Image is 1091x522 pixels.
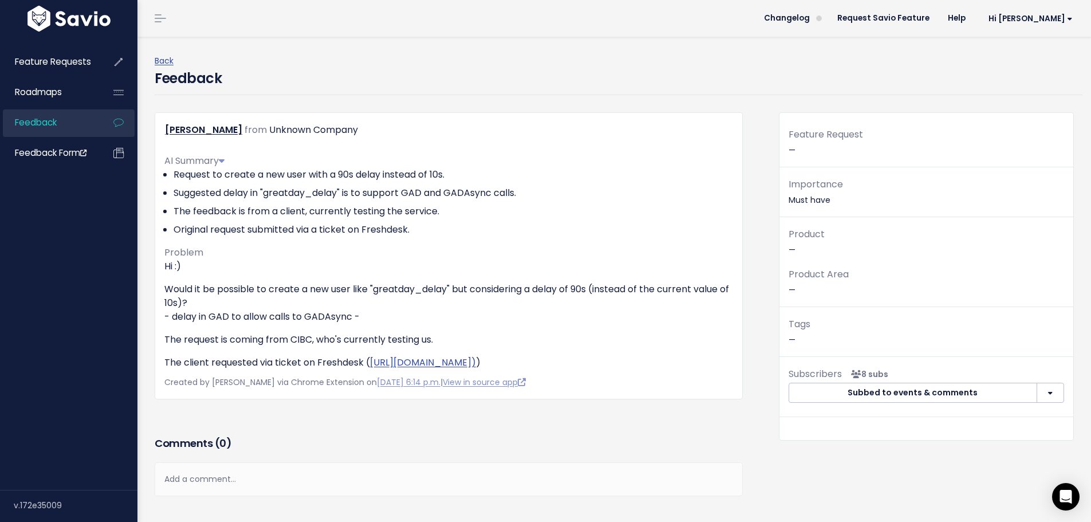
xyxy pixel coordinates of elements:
[165,123,242,136] a: [PERSON_NAME]
[155,68,222,89] h4: Feedback
[3,49,95,75] a: Feature Requests
[975,10,1082,28] a: Hi [PERSON_NAME]
[789,367,842,380] span: Subscribers
[164,356,733,370] p: The client requested via ticket on Freshdesk ( )
[25,6,113,32] img: logo-white.9d6f32f41409.svg
[3,79,95,105] a: Roadmaps
[789,176,1064,207] p: Must have
[789,316,1064,347] p: —
[370,356,476,369] a: [URL][DOMAIN_NAME])
[828,10,939,27] a: Request Savio Feature
[1052,483,1080,511] div: Open Intercom Messenger
[789,128,863,141] span: Feature Request
[164,246,203,259] span: Problem
[3,140,95,166] a: Feedback form
[15,56,91,68] span: Feature Requests
[219,436,226,450] span: 0
[846,368,888,380] span: <p><strong>Subscribers</strong><br><br> - Ana Storto<br> - Hessam Abbasi<br> - Pauline Sanni<br> ...
[15,86,62,98] span: Roadmaps
[155,435,743,452] h3: Comments ( )
[164,154,224,167] span: AI Summary
[3,109,95,136] a: Feedback
[245,123,267,136] span: from
[174,205,733,218] li: The feedback is from a client, currently testing the service.
[789,178,843,191] span: Importance
[155,55,174,66] a: Back
[164,260,733,273] p: Hi :)
[174,186,733,200] li: Suggested delay in "greatday_delay" is to support GAD and GADAsync calls.
[155,462,743,496] div: Add a comment...
[939,10,975,27] a: Help
[789,268,849,281] span: Product Area
[789,227,825,241] span: Product
[269,122,358,139] div: Unknown Company
[164,376,526,388] span: Created by [PERSON_NAME] via Chrome Extension on |
[789,266,1064,297] p: —
[15,147,86,159] span: Feedback form
[764,14,810,22] span: Changelog
[164,282,733,324] p: Would it be possible to create a new user like "greatday_delay" but considering a delay of 90s (i...
[789,317,810,331] span: Tags
[174,223,733,237] li: Original request submitted via a ticket on Freshdesk.
[779,127,1073,167] div: —
[15,116,57,128] span: Feedback
[988,14,1073,23] span: Hi [PERSON_NAME]
[164,333,733,347] p: The request is coming from CIBC, who's currently testing us.
[174,168,733,182] li: Request to create a new user with a 90s delay instead of 10s.
[443,376,526,388] a: View in source app
[14,490,137,520] div: v.172e35009
[789,383,1037,403] button: Subbed to events & comments
[789,226,1064,257] p: —
[377,376,440,388] a: [DATE] 6:14 p.m.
